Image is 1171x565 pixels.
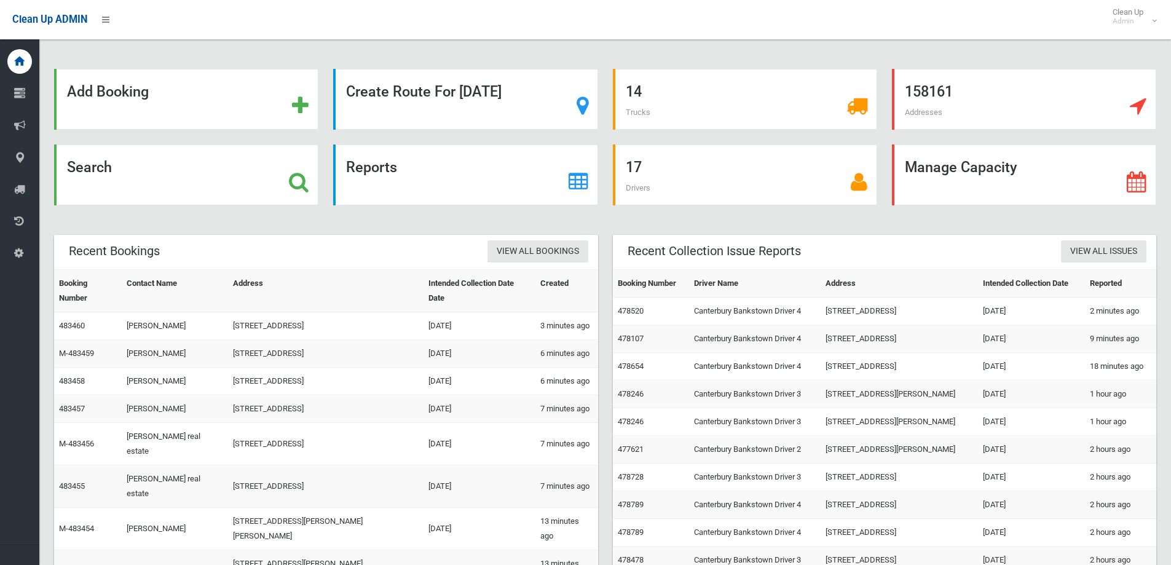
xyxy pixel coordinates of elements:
td: [DATE] [978,381,1085,408]
span: Clean Up ADMIN [12,14,87,25]
a: 478246 [618,417,644,426]
td: 1 hour ago [1085,408,1156,436]
td: [DATE] [424,340,535,368]
td: 2 hours ago [1085,491,1156,519]
strong: Search [67,159,112,176]
a: 14 Trucks [613,69,877,130]
td: [STREET_ADDRESS][PERSON_NAME] [821,381,977,408]
a: 483460 [59,321,85,330]
td: [STREET_ADDRESS] [228,312,424,340]
td: Canterbury Bankstown Driver 3 [689,408,821,436]
td: [STREET_ADDRESS] [821,353,977,381]
span: Trucks [626,108,650,117]
td: [STREET_ADDRESS] [228,395,424,423]
td: Canterbury Bankstown Driver 4 [689,519,821,547]
a: M-483459 [59,349,94,358]
a: 477621 [618,444,644,454]
a: 478520 [618,306,644,315]
td: Canterbury Bankstown Driver 2 [689,436,821,464]
td: [STREET_ADDRESS][PERSON_NAME][PERSON_NAME] [228,508,424,550]
a: Search [54,144,318,205]
td: 18 minutes ago [1085,353,1156,381]
td: [STREET_ADDRESS] [821,464,977,491]
td: Canterbury Bankstown Driver 3 [689,381,821,408]
td: [PERSON_NAME] real estate [122,465,228,508]
a: 478789 [618,500,644,509]
td: [PERSON_NAME] real estate [122,423,228,465]
a: 478478 [618,555,644,564]
a: M-483454 [59,524,94,533]
td: [STREET_ADDRESS] [228,465,424,508]
td: 2 minutes ago [1085,298,1156,325]
td: [PERSON_NAME] [122,395,228,423]
td: [STREET_ADDRESS] [228,423,424,465]
td: [DATE] [424,465,535,508]
td: 7 minutes ago [535,465,598,508]
header: Recent Collection Issue Reports [613,239,816,263]
strong: 17 [626,159,642,176]
strong: 158161 [905,83,953,100]
td: [DATE] [978,519,1085,547]
td: [DATE] [424,312,535,340]
td: [DATE] [424,395,535,423]
strong: Add Booking [67,83,149,100]
td: [DATE] [424,423,535,465]
td: 9 minutes ago [1085,325,1156,353]
a: Reports [333,144,597,205]
th: Reported [1085,270,1156,298]
a: Add Booking [54,69,318,130]
th: Address [821,270,977,298]
td: [STREET_ADDRESS] [228,340,424,368]
span: Drivers [626,183,650,192]
a: M-483456 [59,439,94,448]
td: 7 minutes ago [535,395,598,423]
td: Canterbury Bankstown Driver 4 [689,353,821,381]
a: 478789 [618,527,644,537]
th: Contact Name [122,270,228,312]
td: [DATE] [978,491,1085,519]
td: [PERSON_NAME] [122,340,228,368]
strong: 14 [626,83,642,100]
td: 6 minutes ago [535,340,598,368]
td: 13 minutes ago [535,508,598,550]
td: [DATE] [424,368,535,395]
td: [PERSON_NAME] [122,368,228,395]
strong: Reports [346,159,397,176]
th: Intended Collection Date [978,270,1085,298]
small: Admin [1113,17,1143,26]
td: [DATE] [978,408,1085,436]
td: [DATE] [978,436,1085,464]
a: 158161 Addresses [892,69,1156,130]
td: Canterbury Bankstown Driver 4 [689,325,821,353]
a: View All Bookings [487,240,588,263]
td: Canterbury Bankstown Driver 3 [689,464,821,491]
td: [STREET_ADDRESS] [228,368,424,395]
td: 7 minutes ago [535,423,598,465]
td: [STREET_ADDRESS][PERSON_NAME] [821,436,977,464]
a: 17 Drivers [613,144,877,205]
th: Booking Number [54,270,122,312]
th: Booking Number [613,270,690,298]
a: Manage Capacity [892,144,1156,205]
a: View All Issues [1061,240,1146,263]
td: [STREET_ADDRESS] [821,491,977,519]
a: 478246 [618,389,644,398]
td: [STREET_ADDRESS] [821,298,977,325]
td: 1 hour ago [1085,381,1156,408]
a: 483458 [59,376,85,385]
td: 3 minutes ago [535,312,598,340]
td: 6 minutes ago [535,368,598,395]
th: Driver Name [689,270,821,298]
td: [PERSON_NAME] [122,312,228,340]
a: 483455 [59,481,85,491]
span: Addresses [905,108,942,117]
span: Clean Up [1106,7,1156,26]
th: Address [228,270,424,312]
td: Canterbury Bankstown Driver 4 [689,491,821,519]
td: Canterbury Bankstown Driver 4 [689,298,821,325]
td: [DATE] [978,464,1085,491]
a: 478654 [618,362,644,371]
a: Create Route For [DATE] [333,69,597,130]
a: 478107 [618,334,644,343]
td: [DATE] [978,353,1085,381]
